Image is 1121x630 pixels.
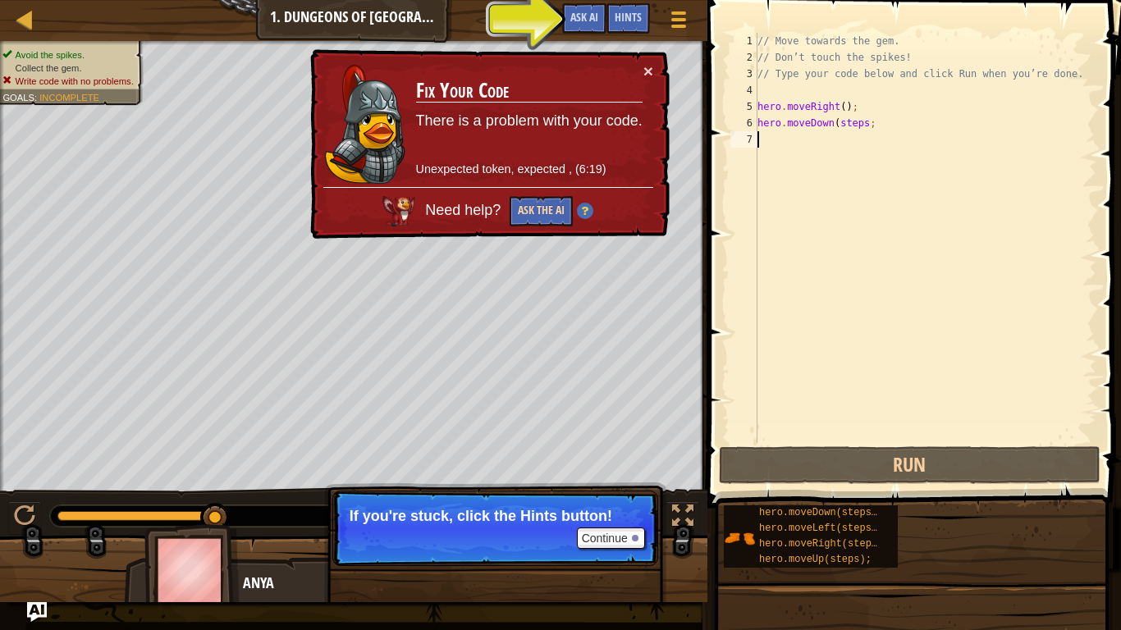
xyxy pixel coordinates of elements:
span: Write code with no problems. [16,75,134,86]
div: 1 [730,33,757,49]
span: : [34,92,39,103]
p: Unexpected token, expected , (6:19) [416,161,643,178]
button: Show game menu [658,3,699,42]
button: Run [719,446,1101,484]
img: AI [382,196,415,226]
button: Ask the AI [510,196,573,226]
span: Goals [2,92,34,103]
li: Collect the gem. [2,62,133,75]
img: thang_avatar_frame.png [144,524,240,615]
button: Ask AI [27,602,47,622]
button: Toggle fullscreen [666,501,699,535]
span: Collect the gem. [16,62,82,73]
div: 6 [730,115,757,131]
p: There is a problem with your code. [416,111,643,132]
span: hero.moveRight(steps); [759,538,889,550]
li: Write code with no problems. [2,75,133,88]
div: 7 [730,131,757,148]
span: hero.moveLeft(steps); [759,523,883,534]
div: 2 [730,49,757,66]
div: Anya [243,573,567,594]
button: Ask AI [562,3,606,34]
button: × [643,62,653,80]
img: duck_hattori.png [324,65,406,185]
span: Ask AI [570,9,598,25]
span: Incomplete [39,92,99,103]
p: If you're stuck, click the Hints button! [350,508,641,524]
div: 5 [730,98,757,115]
button: Ctrl + P: Play [8,501,41,535]
span: hero.moveUp(steps); [759,554,872,565]
span: hero.moveDown(steps); [759,507,883,518]
h3: Fix Your Code [416,80,643,103]
img: portrait.png [724,523,755,554]
li: Avoid the spikes. [2,48,133,62]
button: Continue [577,527,645,549]
img: Hint [577,203,593,219]
div: 4 [730,82,757,98]
span: Avoid the spikes. [16,49,85,60]
span: Hints [615,9,642,25]
div: 3 [730,66,757,82]
span: Need help? [425,202,505,218]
